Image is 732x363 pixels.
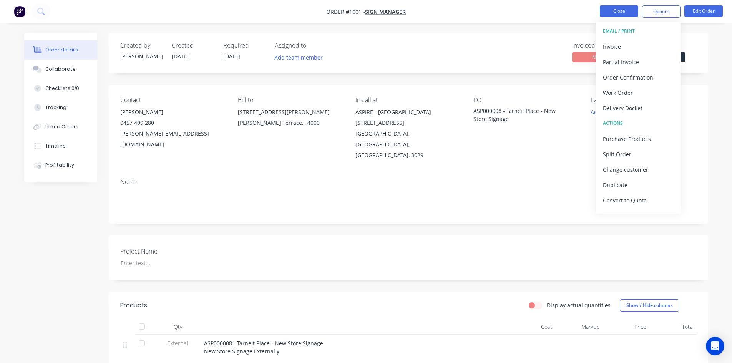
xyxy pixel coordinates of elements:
div: [GEOGRAPHIC_DATA], [GEOGRAPHIC_DATA], [GEOGRAPHIC_DATA], 3029 [355,128,461,161]
div: Cost [508,319,556,335]
div: ASPIRE - [GEOGRAPHIC_DATA] [STREET_ADDRESS] [355,107,461,128]
div: Invoice [603,41,674,52]
button: Change customer [596,162,681,177]
button: Order details [24,40,97,60]
div: Change customer [603,164,674,175]
button: Close [600,5,638,17]
div: Work Order [603,87,674,98]
button: Add labels [587,107,622,117]
div: Open Intercom Messenger [706,337,724,355]
button: Linked Orders [24,117,97,136]
div: 0457 499 280 [120,118,226,128]
button: Purchase Products [596,131,681,146]
button: Split Order [596,146,681,162]
label: Display actual quantities [547,301,611,309]
div: Assigned to [275,42,352,49]
button: Work Order [596,85,681,100]
div: Convert to Quote [603,195,674,206]
button: Archive [596,208,681,223]
div: Linked Orders [45,123,78,130]
div: Created [172,42,214,49]
div: Invoiced [572,42,630,49]
div: ACTIONS [603,118,674,128]
span: No [572,52,618,62]
div: Total [649,319,697,335]
div: Archive [603,210,674,221]
div: ASPIRE - [GEOGRAPHIC_DATA] [STREET_ADDRESS][GEOGRAPHIC_DATA], [GEOGRAPHIC_DATA], [GEOGRAPHIC_DATA... [355,107,461,161]
div: Price [603,319,650,335]
button: Show / Hide columns [620,299,679,312]
button: Partial Invoice [596,54,681,70]
div: Purchase Products [603,133,674,144]
button: Collaborate [24,60,97,79]
button: Invoice [596,39,681,54]
div: Collaborate [45,66,76,73]
div: Created by [120,42,163,49]
div: Partial Invoice [603,56,674,68]
div: Order Confirmation [603,72,674,83]
div: Contact [120,96,226,104]
div: PO [473,96,579,104]
label: Project Name [120,247,216,256]
button: Duplicate [596,177,681,192]
div: Notes [120,178,697,186]
div: Duplicate [603,179,674,191]
img: Factory [14,6,25,17]
span: [DATE] [172,53,189,60]
button: Order Confirmation [596,70,681,85]
div: Markup [555,319,603,335]
button: Options [642,5,681,18]
div: Delivery Docket [603,103,674,114]
div: Products [120,301,147,310]
span: Order #1001 - [326,8,365,15]
div: Profitability [45,162,74,169]
div: Bill to [238,96,343,104]
div: Labels [591,96,696,104]
div: [PERSON_NAME] [120,107,226,118]
div: EMAIL / PRINT [603,26,674,36]
div: Install at [355,96,461,104]
div: Qty [155,319,201,335]
button: Convert to Quote [596,192,681,208]
button: Add team member [275,52,327,63]
div: [PERSON_NAME][EMAIL_ADDRESS][DOMAIN_NAME] [120,128,226,150]
button: Tracking [24,98,97,117]
div: Tracking [45,104,66,111]
div: Order details [45,46,78,53]
div: [STREET_ADDRESS][PERSON_NAME][PERSON_NAME] Terrace, , 4000 [238,107,343,131]
span: [DATE] [223,53,240,60]
button: Delivery Docket [596,100,681,116]
div: Split Order [603,149,674,160]
div: [STREET_ADDRESS][PERSON_NAME] [238,107,343,118]
div: [PERSON_NAME] [120,52,163,60]
div: ASP000008 - Tarneit Place - New Store Signage [473,107,569,123]
button: EMAIL / PRINT [596,23,681,39]
div: Timeline [45,143,66,149]
button: Timeline [24,136,97,156]
span: External [158,339,198,347]
a: Sign Manager [365,8,406,15]
button: Edit Order [684,5,723,17]
button: Checklists 0/0 [24,79,97,98]
span: ASP000008 - Tarneit Place - New Store Signage New Store Signage Externally [204,340,323,355]
div: [PERSON_NAME] Terrace, , 4000 [238,118,343,128]
div: [PERSON_NAME]0457 499 280[PERSON_NAME][EMAIL_ADDRESS][DOMAIN_NAME] [120,107,226,150]
div: Required [223,42,266,49]
button: Add team member [270,52,327,63]
div: Checklists 0/0 [45,85,79,92]
button: Profitability [24,156,97,175]
button: ACTIONS [596,116,681,131]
